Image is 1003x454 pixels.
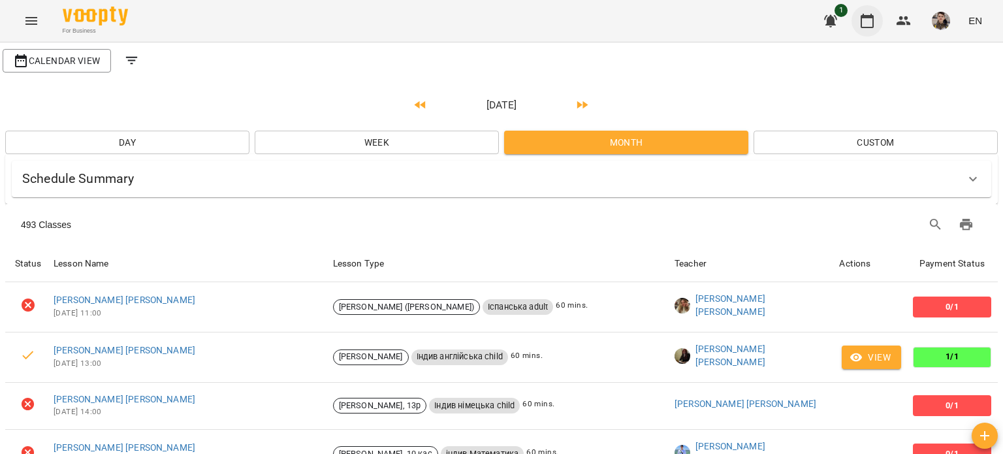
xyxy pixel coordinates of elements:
span: 0/1 [940,400,963,412]
span: [DATE] 11:00 [54,307,328,320]
span: Custom [764,135,987,150]
span: 1 [835,4,848,17]
span: [PERSON_NAME] [334,351,408,363]
span: 60 mins. [511,349,543,365]
span: Day [16,135,239,150]
div: Status [6,256,50,272]
button: Week [255,131,499,154]
span: Індив англійська child [411,351,508,363]
a: [PERSON_NAME] [PERSON_NAME] [54,345,195,355]
span: 0/1 [940,301,963,313]
span: [PERSON_NAME] ([PERSON_NAME]) [334,301,479,313]
button: Search [920,209,951,240]
img: 9a9a6da40c35abc30b2c62859be02d27.png [675,348,690,364]
div: Lesson Name [54,256,328,272]
img: e4a1c2e730dae90c1a8125829fed2402.jpg [675,298,690,314]
a: [PERSON_NAME] [PERSON_NAME] [695,293,834,318]
a: [PERSON_NAME] [PERSON_NAME] [695,343,834,368]
span: Індив німецька child [429,400,520,412]
img: Voopty Logo [63,7,128,25]
span: [PERSON_NAME], 13р [334,400,426,412]
span: Calendar View [13,53,101,69]
a: [PERSON_NAME] [PERSON_NAME] [54,442,195,453]
div: Table Toolbar [5,204,998,246]
button: Menu [16,5,47,37]
span: Week [265,135,488,150]
button: Print [951,209,982,240]
div: Schedule Summary [12,161,991,197]
span: 60 mins. [522,398,554,413]
h6: Schedule Summary [22,169,134,189]
button: EN [963,8,987,33]
div: Lesson Type [333,256,669,272]
button: Month [504,131,748,154]
span: View [852,349,891,365]
span: Іспанська adult [483,301,553,313]
span: 60 mins. [556,299,588,315]
div: 493 Classes [21,218,496,231]
div: Payment Status [909,256,995,272]
button: Filters [116,45,148,76]
button: Custom [754,131,998,154]
button: View [842,346,901,369]
button: Day [5,131,249,154]
p: [DATE] [436,97,567,113]
button: Calendar View [3,49,111,73]
span: [DATE] 13:00 [54,357,328,370]
a: [PERSON_NAME] [PERSON_NAME] [675,398,816,411]
div: Actions [839,256,904,272]
a: [PERSON_NAME] [PERSON_NAME] [54,295,195,305]
span: For Business [63,27,128,35]
span: Month [515,135,738,150]
div: Teacher [675,256,834,272]
span: EN [968,14,982,27]
img: fc1e08aabc335e9c0945016fe01e34a0.jpg [932,12,950,30]
a: [PERSON_NAME] [PERSON_NAME] [54,394,195,404]
span: 1/1 [940,351,963,363]
button: Add lesson [972,423,998,449]
span: [DATE] 14:00 [54,406,328,419]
